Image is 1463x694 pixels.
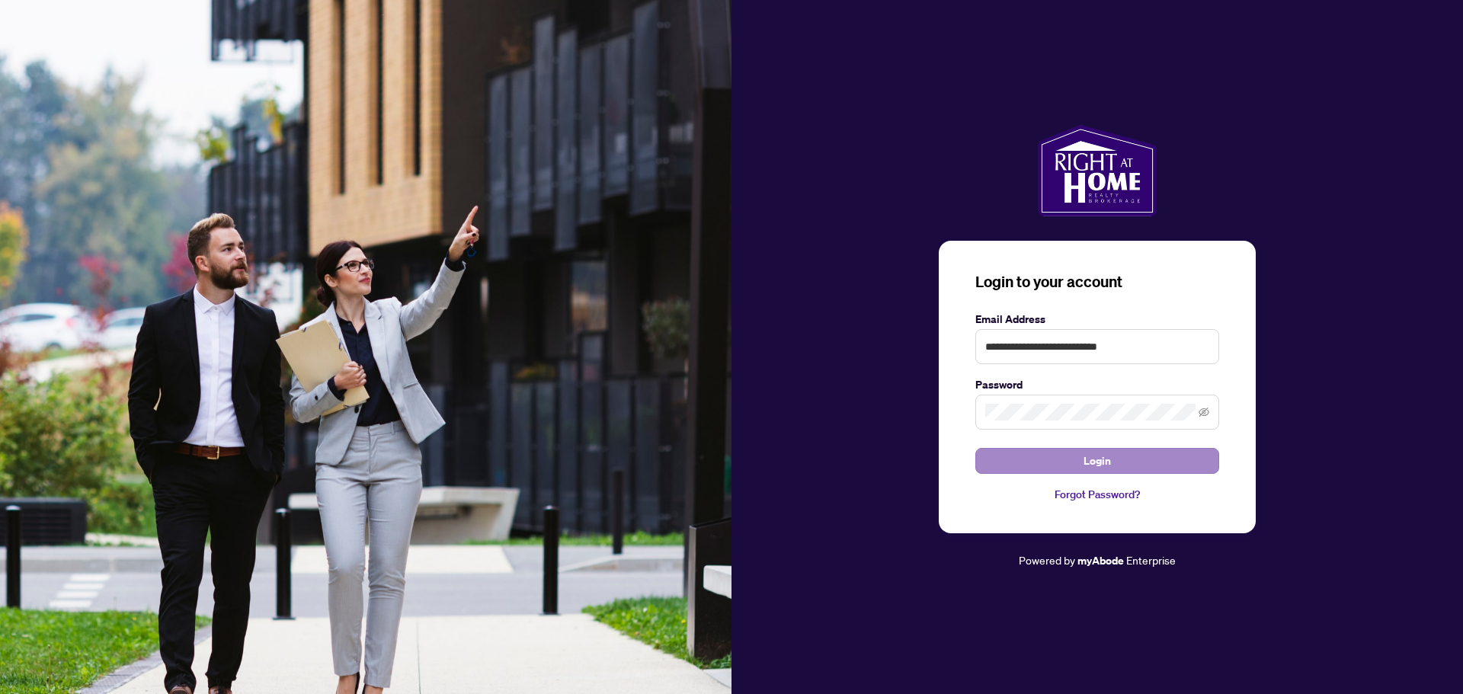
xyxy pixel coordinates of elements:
[975,486,1219,503] a: Forgot Password?
[975,311,1219,328] label: Email Address
[975,376,1219,393] label: Password
[975,448,1219,474] button: Login
[1038,125,1156,216] img: ma-logo
[1084,449,1111,473] span: Login
[1019,553,1075,567] span: Powered by
[1126,553,1176,567] span: Enterprise
[1077,552,1124,569] a: myAbode
[975,271,1219,293] h3: Login to your account
[1199,407,1209,417] span: eye-invisible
